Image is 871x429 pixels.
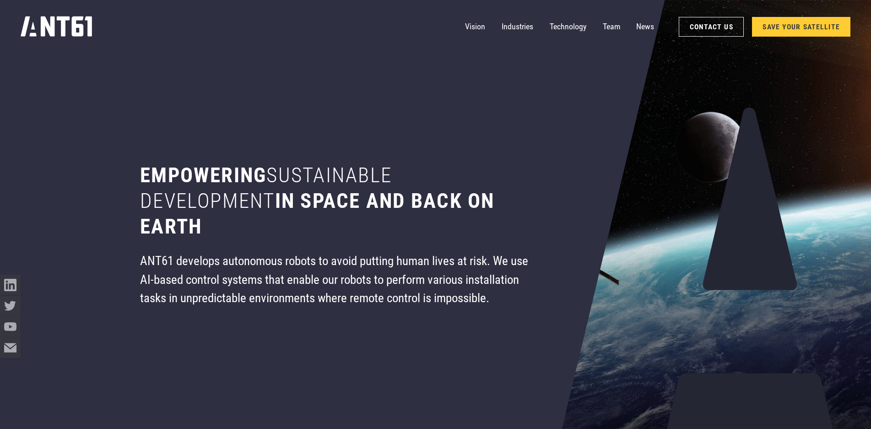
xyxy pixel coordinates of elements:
a: SAVE YOUR SATELLITE [752,17,850,37]
h1: Empowering in space and back on earth [140,163,536,239]
a: home [21,13,93,40]
div: ANT61 develops autonomous robots to avoid putting human lives at risk. We use AI-based control sy... [140,252,536,307]
a: Vision [465,16,485,37]
a: Technology [550,16,586,37]
span: sustainable development [140,163,392,213]
a: Industries [502,16,533,37]
a: Contact Us [679,17,744,37]
a: News [636,16,654,37]
a: Team [603,16,620,37]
